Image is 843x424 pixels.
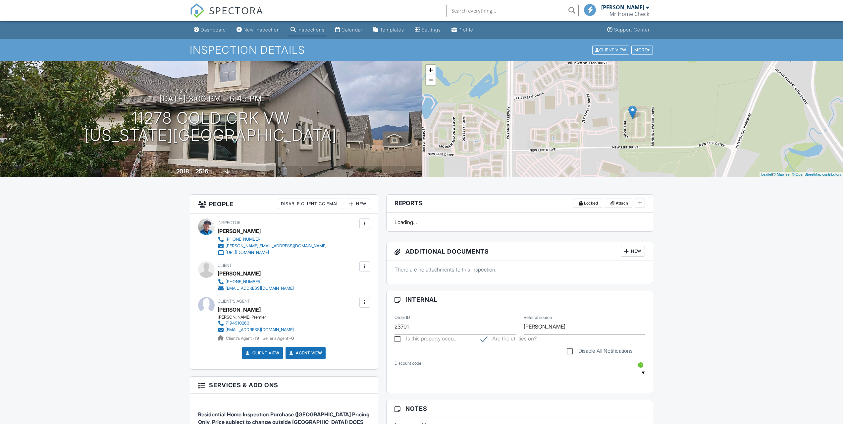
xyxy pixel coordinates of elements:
div: 2516 [195,168,208,175]
div: Settings [422,27,441,32]
div: [PHONE_NUMBER] [226,237,262,242]
div: New Inspection [243,27,280,32]
div: Inspections [297,27,325,32]
a: Agent View [288,350,322,356]
a: Inspections [288,24,327,36]
div: [PHONE_NUMBER] [226,279,262,284]
a: [PERSON_NAME][EMAIL_ADDRESS][DOMAIN_NAME] [218,243,327,249]
label: Disable All Notifications [567,348,633,356]
div: [URL][DOMAIN_NAME] [226,250,269,255]
strong: 0 [291,336,294,341]
h3: [DATE] 3:00 pm - 6:45 pm [159,94,262,103]
span: Inspector [218,220,240,225]
a: Templates [370,24,407,36]
a: Leaflet [761,172,772,176]
a: [EMAIL_ADDRESS][DOMAIN_NAME] [218,285,294,292]
label: Discount code [395,360,421,366]
span: sq. ft. [209,169,219,174]
h3: People [190,195,378,213]
h3: Notes [387,400,653,417]
span: Seller's Agent - [263,336,294,341]
img: The Best Home Inspection Software - Spectora [190,3,204,18]
h1: Inspection Details [190,44,654,56]
h3: Internal [387,291,653,308]
strong: 19 [255,336,259,341]
div: [PERSON_NAME] [601,4,644,11]
div: Templates [380,27,404,32]
div: [PERSON_NAME] [218,226,261,236]
a: © MapTiler [773,172,791,176]
h3: Services & Add ons [190,377,378,394]
a: Support Center [605,24,652,36]
div: Dashboard [201,27,226,32]
input: Search everything... [446,4,579,17]
a: [URL][DOMAIN_NAME] [218,249,327,256]
div: [PERSON_NAME] Premier [218,315,299,320]
a: New Inspection [234,24,283,36]
label: Order ID [395,315,410,321]
div: Mr Home Check [609,11,649,17]
div: 7194910263 [226,321,249,326]
span: Client's Agent [218,299,250,304]
div: Support Center [614,27,650,32]
a: [EMAIL_ADDRESS][DOMAIN_NAME] [218,327,294,333]
div: New [346,199,370,209]
a: Zoom in [426,65,436,75]
a: [PHONE_NUMBER] [218,278,294,285]
div: Client View [592,45,629,54]
label: Is this property occupied? [395,335,458,344]
div: More [631,45,653,54]
span: Built [168,169,175,174]
a: 7194910263 [218,320,294,327]
span: basement [231,169,248,174]
span: Client's Agent - [226,336,260,341]
div: [EMAIL_ADDRESS][DOMAIN_NAME] [226,327,294,333]
h3: Additional Documents [387,242,653,261]
div: [PERSON_NAME] [218,269,261,278]
div: [EMAIL_ADDRESS][DOMAIN_NAME] [226,286,294,291]
a: Calendar [333,24,365,36]
div: Calendar [342,27,362,32]
a: Settings [412,24,444,36]
span: Client [218,263,232,268]
label: Referral source [524,315,552,321]
a: Client View [244,350,280,356]
p: There are no attachments to this inspection. [395,266,645,273]
div: Profile [458,27,473,32]
div: | [760,172,843,177]
a: SPECTORA [190,9,263,23]
span: SPECTORA [209,3,263,17]
a: Company Profile [449,24,476,36]
label: Are the utilities on? [481,335,537,344]
div: New [621,246,645,257]
div: Disable Client CC Email [278,199,343,209]
a: [PERSON_NAME] [218,305,261,315]
a: © OpenStreetMap contributors [792,172,841,176]
a: Dashboard [191,24,229,36]
a: Client View [592,47,631,52]
div: 2018 [176,168,189,175]
a: [PHONE_NUMBER] [218,236,327,243]
h1: 11278 Cold Crk Vw [US_STATE][GEOGRAPHIC_DATA] [84,109,337,145]
div: [PERSON_NAME][EMAIL_ADDRESS][DOMAIN_NAME] [226,243,327,249]
a: Zoom out [426,75,436,85]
